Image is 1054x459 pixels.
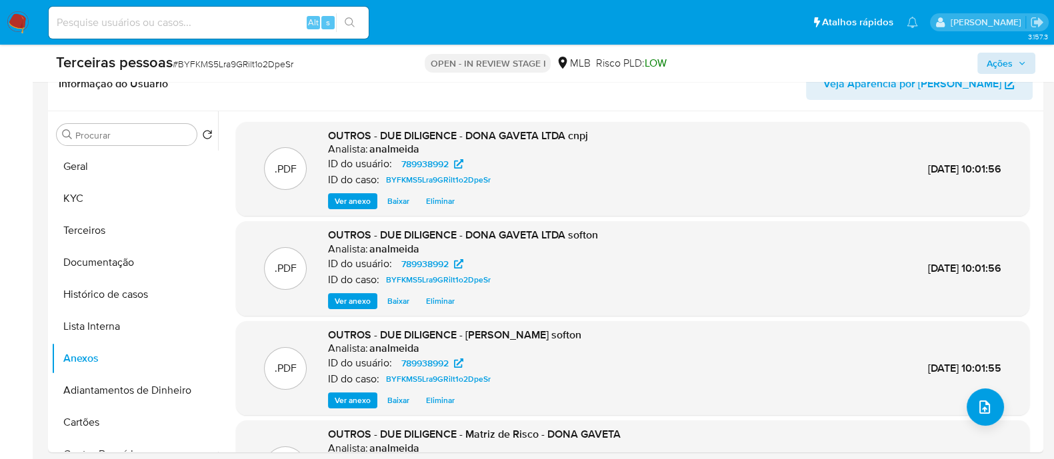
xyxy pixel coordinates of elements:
[381,172,496,188] a: BYFKMS5Lra9GRilt1o2DpeSr
[51,342,218,374] button: Anexos
[328,173,379,187] p: ID do caso:
[387,394,409,407] span: Baixar
[425,54,551,73] p: OPEN - IN REVIEW STAGE I
[328,356,392,370] p: ID do usuário:
[393,156,471,172] a: 789938992
[806,68,1033,100] button: Veja Aparência por [PERSON_NAME]
[49,14,369,31] input: Pesquise usuários ou casos...
[328,257,392,270] p: ID do usuário:
[1030,15,1044,29] a: Sair
[59,77,168,91] h1: Informação do Usuário
[556,56,590,71] div: MLB
[335,195,371,208] span: Ver anexo
[328,227,598,242] span: OUTROS - DUE DILIGENCE - DONA GAVETA LTDA softon
[51,374,218,406] button: Adiantamentos de Dinheiro
[275,361,297,376] p: .PDF
[419,293,461,309] button: Eliminar
[387,294,409,308] span: Baixar
[369,342,419,355] h6: analmeida
[336,13,363,32] button: search-icon
[426,195,455,208] span: Eliminar
[644,55,666,71] span: LOW
[51,215,218,246] button: Terceiros
[308,16,319,29] span: Alt
[928,161,1001,177] span: [DATE] 10:01:56
[369,442,419,455] h6: analmeida
[51,278,218,310] button: Histórico de casos
[328,273,379,286] p: ID do caso:
[369,143,419,156] h6: analmeida
[419,392,461,408] button: Eliminar
[381,392,416,408] button: Baixar
[386,172,491,188] span: BYFKMS5Lra9GRilt1o2DpeSr
[335,294,371,308] span: Ver anexo
[328,242,368,256] p: Analista:
[387,195,409,208] span: Baixar
[51,246,218,278] button: Documentação
[401,355,449,371] span: 789938992
[56,51,173,73] b: Terceiras pessoas
[51,310,218,342] button: Lista Interna
[823,68,1001,100] span: Veja Aparência por [PERSON_NAME]
[62,129,73,140] button: Procurar
[967,388,1004,426] button: upload-file
[202,129,213,144] button: Retornar ao pedido padrão
[328,327,581,342] span: OUTROS - DUE DILIGENCE - [PERSON_NAME] softon
[173,57,293,71] span: # BYFKMS5Lra9GRilt1o2DpeSr
[328,392,377,408] button: Ver anexo
[328,442,368,455] p: Analista:
[987,53,1013,74] span: Ações
[381,371,496,387] a: BYFKMS5Lra9GRilt1o2DpeSr
[328,157,392,171] p: ID do usuário:
[75,129,191,141] input: Procurar
[335,394,371,407] span: Ver anexo
[381,293,416,309] button: Baixar
[928,260,1001,276] span: [DATE] 10:01:56
[326,16,330,29] span: s
[977,53,1035,74] button: Ações
[328,342,368,355] p: Analista:
[328,193,377,209] button: Ver anexo
[386,272,491,288] span: BYFKMS5Lra9GRilt1o2DpeSr
[328,372,379,386] p: ID do caso:
[595,56,666,71] span: Risco PLD:
[275,162,297,177] p: .PDF
[328,128,588,143] span: OUTROS - DUE DILIGENCE - DONA GAVETA LTDA cnpj
[381,193,416,209] button: Baixar
[393,256,471,272] a: 789938992
[419,193,461,209] button: Eliminar
[393,355,471,371] a: 789938992
[401,256,449,272] span: 789938992
[928,360,1001,376] span: [DATE] 10:01:55
[369,242,419,256] h6: analmeida
[386,371,491,387] span: BYFKMS5Lra9GRilt1o2DpeSr
[426,394,455,407] span: Eliminar
[275,261,297,276] p: .PDF
[907,17,918,28] a: Notificações
[381,272,496,288] a: BYFKMS5Lra9GRilt1o2DpeSr
[51,183,218,215] button: KYC
[822,15,893,29] span: Atalhos rápidos
[328,143,368,156] p: Analista:
[950,16,1025,29] p: anna.almeida@mercadopago.com.br
[51,151,218,183] button: Geral
[426,294,455,308] span: Eliminar
[328,426,621,442] span: OUTROS - DUE DILIGENCE - Matriz de Risco - DONA GAVETA
[51,406,218,438] button: Cartões
[1027,31,1047,42] span: 3.157.3
[401,156,449,172] span: 789938992
[328,293,377,309] button: Ver anexo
